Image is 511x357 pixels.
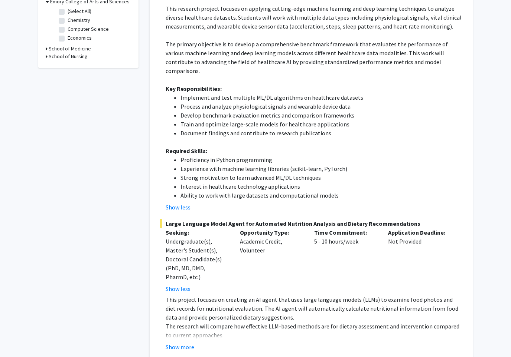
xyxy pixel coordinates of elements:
li: Document findings and contribute to research publications [180,129,462,138]
li: Experience with machine learning libraries (scikit-learn, PyTorch) [180,164,462,173]
button: Show less [166,284,191,293]
strong: Required Skills: [166,147,207,155]
strong: Key Responsibilities: [166,85,222,92]
label: (Select All) [68,7,91,15]
p: This project focuses on creating an AI agent that uses large language models (LLMs) to examine fo... [166,295,462,322]
label: Economics [68,34,92,42]
li: Strong motivation to learn advanced ML/DL techniques [180,173,462,182]
label: Computer Science [68,25,109,33]
span: Large Language Model Agent for Automated Nutrition Analysis and Dietary Recommendations [160,219,462,228]
button: Show more [166,343,194,351]
div: Not Provided [383,228,457,293]
li: Ability to work with large datasets and computational models [180,191,462,200]
p: This research project focuses on applying cutting-edge machine learning and deep learning techniq... [166,4,462,31]
div: Academic Credit, Volunteer [234,228,309,293]
p: Time Commitment: [314,228,377,237]
li: Develop benchmark evaluation metrics and comparison frameworks [180,111,462,120]
p: Seeking: [166,228,229,237]
li: Process and analyze physiological signals and wearable device data [180,102,462,111]
h3: School of Nursing [49,53,88,60]
button: Show less [166,203,191,212]
iframe: Chat [6,324,32,351]
p: The research will compare how effective LLM-based methods are for dietary assessment and interven... [166,322,462,340]
p: The primary objective is to develop a comprehensive benchmark framework that evaluates the perfor... [166,40,462,75]
li: Train and optimize large-scale models for healthcare applications [180,120,462,129]
p: Application Deadline: [388,228,451,237]
li: Implement and test multiple ML/DL algorithms on healthcare datasets [180,93,462,102]
h3: School of Medicine [49,45,91,53]
label: Chemistry [68,16,90,24]
p: Opportunity Type: [240,228,303,237]
div: Undergraduate(s), Master's Student(s), Doctoral Candidate(s) (PhD, MD, DMD, PharmD, etc.) [166,237,229,281]
li: Proficiency in Python programming [180,155,462,164]
div: 5 - 10 hours/week [309,228,383,293]
li: Interest in healthcare technology applications [180,182,462,191]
